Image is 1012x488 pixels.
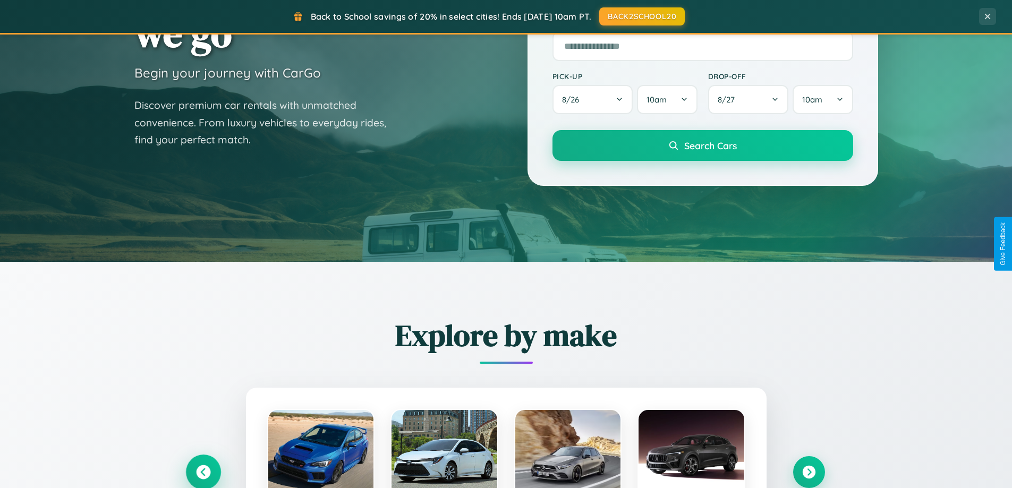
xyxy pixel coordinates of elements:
[708,72,853,81] label: Drop-off
[647,95,667,105] span: 10am
[637,85,697,114] button: 10am
[134,65,321,81] h3: Begin your journey with CarGo
[599,7,685,25] button: BACK2SCHOOL20
[134,97,400,149] p: Discover premium car rentals with unmatched convenience. From luxury vehicles to everyday rides, ...
[552,130,853,161] button: Search Cars
[793,85,853,114] button: 10am
[311,11,591,22] span: Back to School savings of 20% in select cities! Ends [DATE] 10am PT.
[999,222,1007,266] div: Give Feedback
[802,95,822,105] span: 10am
[562,95,584,105] span: 8 / 26
[708,85,789,114] button: 8/27
[718,95,740,105] span: 8 / 27
[552,85,633,114] button: 8/26
[188,315,825,356] h2: Explore by make
[684,140,737,151] span: Search Cars
[552,72,698,81] label: Pick-up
